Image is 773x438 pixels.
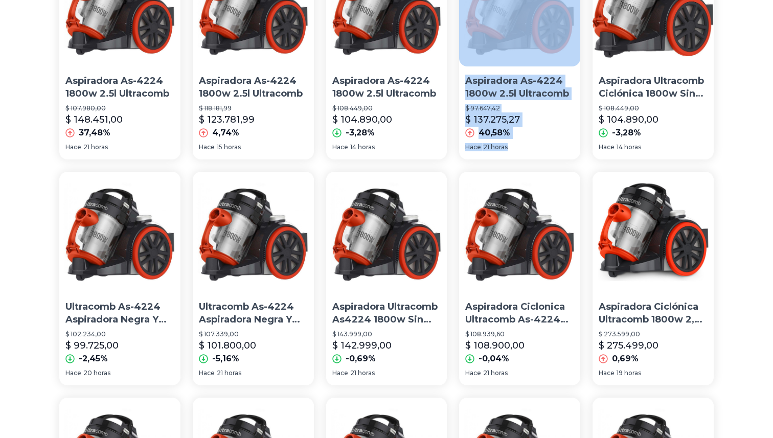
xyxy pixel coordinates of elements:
p: Aspiradora As-4224 1800w 2.5l Ultracomb [199,75,308,100]
a: Aspiradora Ciclonica Ultracomb As-4224 2.5l 1800w Aspiradora Ciclonica Ultracomb As-4224 2.5l 180... [459,172,580,385]
span: 19 horas [617,369,641,377]
p: Aspiradora As-4224 1800w 2.5l Ultracomb [332,75,441,100]
span: 14 horas [350,143,375,151]
p: $ 102.234,00 [65,330,174,338]
p: -0,04% [479,353,509,365]
img: Aspiradora Ciclonica Ultracomb As-4224 2.5l 1800w [459,172,580,293]
p: $ 123.781,99 [199,112,255,127]
span: 15 horas [217,143,241,151]
a: Aspiradora Ciclónica Ultracomb 1800w 2,5l Sin Bolsa As-4224Aspiradora Ciclónica Ultracomb 1800w 2... [593,172,714,385]
p: $ 273.599,00 [599,330,708,338]
a: Aspiradora Ultracomb As4224 1800w Sin Bolsa 2.5l Filtro HepaAspiradora Ultracomb As4224 1800w Sin... [326,172,447,385]
p: 37,48% [79,127,110,139]
p: -3,28% [346,127,375,139]
p: -5,16% [212,353,239,365]
p: 4,74% [212,127,239,139]
span: Hace [199,369,215,377]
img: Ultracomb As-4224 Aspiradora Negra Y Naranja 1800w 220v [59,172,180,293]
span: Hace [332,143,348,151]
span: Hace [199,143,215,151]
p: $ 104.890,00 [332,112,392,127]
p: Ultracomb As-4224 Aspiradora Negra Y Naranja 1800w 220v [65,301,174,326]
img: Aspiradora Ultracomb As4224 1800w Sin Bolsa 2.5l Filtro Hepa [326,172,447,293]
p: $ 107.980,00 [65,104,174,112]
p: $ 118.181,99 [199,104,308,112]
p: $ 108.449,00 [599,104,708,112]
p: Ultracomb As-4224 Aspiradora Negra Y Naranja 1800w 220v [199,301,308,326]
p: -0,69% [346,353,376,365]
p: $ 108.939,60 [465,330,574,338]
p: $ 104.890,00 [599,112,658,127]
p: $ 101.800,00 [199,338,256,353]
p: -3,28% [612,127,641,139]
p: $ 108.900,00 [465,338,525,353]
p: Aspiradora As-4224 1800w 2.5l Ultracomb [65,75,174,100]
span: Hace [599,143,615,151]
a: Ultracomb As-4224 Aspiradora Negra Y Naranja 1800w 220vUltracomb As-4224 Aspiradora Negra Y Naran... [193,172,314,385]
p: $ 148.451,00 [65,112,123,127]
p: Aspiradora Ultracomb Ciclónica 1800w Sin Bolsa 2.5l As-4224 [599,75,708,100]
p: 40,58% [479,127,510,139]
p: $ 142.999,00 [332,338,392,353]
span: Hace [599,369,615,377]
img: Ultracomb As-4224 Aspiradora Negra Y Naranja 1800w 220v [193,172,314,293]
span: 21 horas [483,369,508,377]
span: Hace [65,369,81,377]
p: 0,69% [612,353,639,365]
a: Ultracomb As-4224 Aspiradora Negra Y Naranja 1800w 220vUltracomb As-4224 Aspiradora Negra Y Naran... [59,172,180,385]
p: $ 108.449,00 [332,104,441,112]
p: Aspiradora Ciclónica Ultracomb 1800w 2,5l Sin Bolsa As-4224 [599,301,708,326]
p: $ 97.647,42 [465,104,574,112]
span: 21 horas [350,369,375,377]
span: Hace [465,143,481,151]
p: Aspiradora Ciclonica Ultracomb As-4224 2.5l 1800w [465,301,574,326]
span: 14 horas [617,143,641,151]
p: $ 143.999,00 [332,330,441,338]
span: 21 horas [217,369,241,377]
span: 21 horas [83,143,108,151]
span: 20 horas [83,369,110,377]
span: Hace [332,369,348,377]
p: $ 107.339,00 [199,330,308,338]
span: Hace [65,143,81,151]
span: 21 horas [483,143,508,151]
img: Aspiradora Ciclónica Ultracomb 1800w 2,5l Sin Bolsa As-4224 [593,172,714,293]
p: $ 275.499,00 [599,338,658,353]
p: -2,45% [79,353,108,365]
p: Aspiradora As-4224 1800w 2.5l Ultracomb [465,75,574,100]
p: $ 99.725,00 [65,338,119,353]
p: Aspiradora Ultracomb As4224 1800w Sin Bolsa 2.5l Filtro Hepa [332,301,441,326]
p: $ 137.275,27 [465,112,520,127]
span: Hace [465,369,481,377]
